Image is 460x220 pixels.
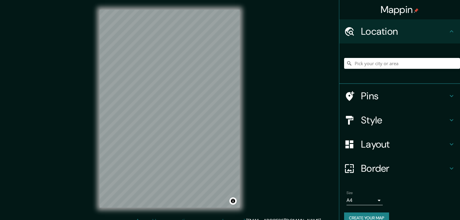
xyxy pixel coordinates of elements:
[414,8,419,13] img: pin-icon.png
[361,138,448,150] h4: Layout
[361,25,448,37] h4: Location
[339,156,460,180] div: Border
[361,162,448,174] h4: Border
[339,132,460,156] div: Layout
[229,197,237,205] button: Toggle attribution
[339,84,460,108] div: Pins
[100,10,240,208] canvas: Map
[361,90,448,102] h4: Pins
[344,58,460,69] input: Pick your city or area
[347,196,383,205] div: A4
[347,190,353,196] label: Size
[361,114,448,126] h4: Style
[381,4,419,16] h4: Mappin
[339,108,460,132] div: Style
[339,19,460,43] div: Location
